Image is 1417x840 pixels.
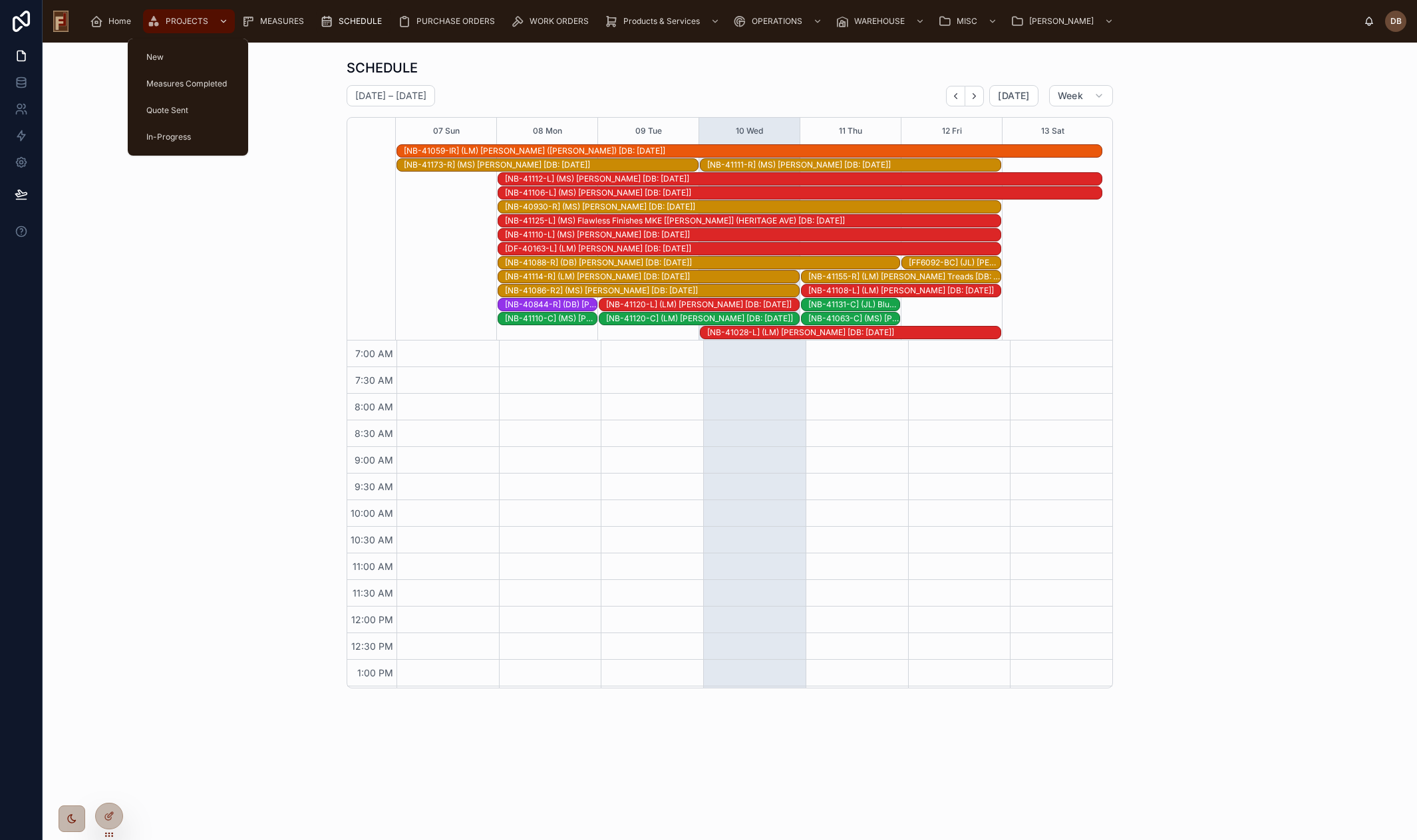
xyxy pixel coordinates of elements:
div: [NB-41088-R] (DB) [PERSON_NAME] [DB: [DATE]] [505,257,899,268]
button: [DATE] [989,85,1038,106]
a: Quote Sent [136,98,240,122]
div: [NB-41110-L] (MS) [PERSON_NAME] [DB: [DATE]] [505,229,1001,240]
button: 13 Sat [1041,118,1064,144]
div: 08 Mon [533,118,562,144]
button: Week [1049,85,1113,106]
div: [NB-41131-C] (JL) Blue Peak Tents [[PERSON_NAME]] ([PERSON_NAME]) 4400sq [DB: [DATE]] [808,299,900,310]
a: MEASURES [237,9,313,33]
div: [NB-41125-L] (MS) Flawless Finishes MKE [[PERSON_NAME]] (HERITAGE AVE) [DB: [DATE]] [505,215,1001,226]
a: WAREHOUSE [832,9,931,33]
span: MISC [957,16,977,27]
a: WORK ORDERS [507,9,598,33]
div: [NB-41108-L] (LM) Tom Wagner [DB: 09-10-25] [808,285,1001,297]
div: [NB-41120-C] (LM) Cindy Kilkenny [DB: 09-09-25] [606,313,799,325]
div: [NB-41114-R] (LM) [PERSON_NAME] [DB: [DATE]] [505,271,798,282]
span: OPERATIONS [752,16,802,27]
span: Quote Sent [146,105,188,116]
h2: [DATE] – [DATE] [355,89,426,102]
div: [NB-41059-IR] (LM) [PERSON_NAME] ([PERSON_NAME]) [DB: [DATE]] [404,146,1102,156]
span: WORK ORDERS [530,16,589,27]
span: 7:30 AM [352,374,396,386]
div: [NB-41131-C] (JL) Blue Peak Tents [Pearson] (Reva Nathan) 4400sq [DB: 09-10-25] [808,299,900,311]
a: Home [86,9,140,33]
span: 11:00 AM [349,561,396,572]
a: PROJECTS [143,9,235,33]
span: MEASURES [260,16,304,27]
div: [NB-41088-R] (DB) Anne Broeker [DB: 09-08-25] [505,257,899,269]
div: [NB-41114-R] (LM) John Gaulke [DB: 09-08-25] [505,271,798,283]
div: [NB-40930-R] (MS) [PERSON_NAME] [DB: [DATE]] [505,202,1001,212]
div: [DF-40163-L] (LM) [PERSON_NAME] [DB: [DATE]] [505,243,1001,254]
div: [NB-41110-C] (MS) [PERSON_NAME] [DB: [DATE]] [505,313,597,324]
div: [FF6092-BC] (JL) Paul Woerpel Paul Woerpel 632sf Buff & Coat [JL: 09-09-25] [909,257,1001,269]
a: OPERATIONS [729,9,829,33]
span: 9:00 AM [351,454,396,466]
div: [NB-41063-C] (MS) Gary Woit 2 BRs [DB: 09-10-25] [808,313,900,325]
span: 1:00 PM [354,667,396,678]
button: 12 Fri [942,118,962,144]
div: [NB-41108-L] (LM) [PERSON_NAME] [DB: [DATE]] [808,285,1001,296]
button: Back [946,86,965,106]
a: Products & Services [601,9,726,33]
div: [NB-41086-R2] (MS) Tracy Zabrowski [DB: 09-03-25] [505,285,798,297]
h1: SCHEDULE [347,59,418,77]
span: Home [108,16,131,27]
div: [NB-41120-L] (LM) [PERSON_NAME] [DB: [DATE]] [606,299,799,310]
div: [NB-41125-L] (MS) Flawless Finishes MKE [Dolan] (HERITAGE AVE) [DB: 09-08-25] [505,215,1001,227]
span: 12:30 PM [348,640,396,652]
span: In-Progress [146,132,191,142]
span: WAREHOUSE [854,16,905,27]
div: [NB-41173-R] (MS) Rebecca Huebsch [DB: 09-07-25] [404,159,697,171]
span: 10:30 AM [347,534,396,545]
div: [NB-41110-C] (MS) Curt Diesner [DB: 09-08-25] [505,313,597,325]
a: [PERSON_NAME] [1007,9,1120,33]
div: [NB-41111-R] (MS) Marisa Darczuk [DB: 09-10-25] [707,159,1001,171]
span: 9:30 AM [351,481,396,492]
div: [NB-41120-L] (LM) Cindy Kilkenny [DB: 09-09-25] [606,299,799,311]
a: Measures Completed [136,72,240,96]
button: 09 Tue [635,118,662,144]
span: Week [1058,90,1083,102]
div: [NB-41155-R] (LM) [PERSON_NAME] Treads [DB: [DATE]] [808,271,1001,282]
span: 8:30 AM [351,428,396,439]
div: [NB-41059-IR] (LM) Jeffrey Brown (Rockwell) [DB: 08-20-25] [404,145,1102,157]
span: PROJECTS [166,16,208,27]
a: SCHEDULE [316,9,391,33]
span: 7:00 AM [352,348,396,359]
span: [PERSON_NAME] [1029,16,1094,27]
button: 10 Wed [736,118,763,144]
span: DB [1390,16,1402,27]
span: 11:30 AM [349,587,396,599]
div: [DF-40163-L] (LM) Joseph Thiel [DB: 09-08-25] [505,243,1001,255]
a: In-Progress [136,125,240,149]
span: 10:00 AM [347,507,396,519]
button: 11 Thu [839,118,862,144]
div: [NB-41063-C] (MS) [PERSON_NAME] 2 BRs [DB: [DATE]] [808,313,900,324]
div: [NB-40844-R] (DB) [PERSON_NAME] [[PERSON_NAME]] (Aghjian) [DB: [DATE]] [505,299,597,310]
button: Next [965,86,984,106]
div: [NB-41112-L] (MS) Evan Nickel [DB: 09-08-25] [505,173,1102,185]
span: PURCHASE ORDERS [416,16,495,27]
div: [NB-40844-R] (DB) Callen [Earhart] (Aghjian) [DB: 09-08-25] [505,299,597,311]
button: 07 Sun [433,118,460,144]
span: Products & Services [623,16,700,27]
div: [NB-41155-R] (LM) Tony Tiedemann Treads [DB: 09-10-25] [808,271,1001,283]
span: New [146,52,164,63]
a: New [136,45,240,69]
span: 8:00 AM [351,401,396,412]
div: scrollable content [79,7,1364,36]
div: [NB-41028-L] (LM) [PERSON_NAME] [DB: [DATE]] [707,327,1001,338]
span: SCHEDULE [339,16,382,27]
span: [DATE] [998,90,1029,102]
div: [NB-41106-L] (MS) [PERSON_NAME] [DB: [DATE]] [505,188,1102,198]
div: [FF6092-BC] (JL) [PERSON_NAME] [PERSON_NAME] 632sf Buff & [PERSON_NAME] [JL: [DATE]] [909,257,1001,268]
div: [NB-41111-R] (MS) [PERSON_NAME] [DB: [DATE]] [707,160,1001,170]
div: [NB-41120-C] (LM) [PERSON_NAME] [DB: [DATE]] [606,313,799,324]
div: [NB-41173-R] (MS) [PERSON_NAME] [DB: [DATE]] [404,160,697,170]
